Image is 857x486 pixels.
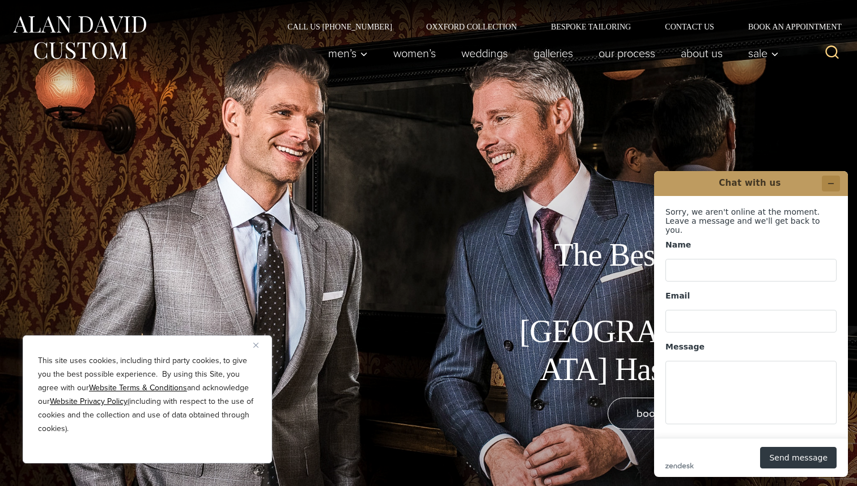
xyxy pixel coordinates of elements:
a: Women’s [381,42,449,65]
p: This site uses cookies, including third party cookies, to give you the best possible experience. ... [38,354,257,436]
nav: Secondary Navigation [270,23,846,31]
nav: Primary Navigation [316,42,785,65]
a: weddings [449,42,521,65]
a: Oxxford Collection [409,23,534,31]
span: book an appointment [637,405,737,421]
button: View Search Form [818,40,846,67]
a: book an appointment [608,398,766,429]
a: Galleries [521,42,586,65]
button: Close [253,338,267,352]
button: Sale sub menu toggle [736,42,785,65]
a: Our Process [586,42,668,65]
a: Contact Us [648,23,731,31]
a: Website Privacy Policy [50,395,128,407]
button: Men’s sub menu toggle [316,42,381,65]
span: 1 new [24,8,54,18]
a: Website Terms & Conditions [89,382,187,394]
h1: The Best Custom Suits [GEOGRAPHIC_DATA] Has to Offer [511,236,766,389]
a: Book an Appointment [731,23,846,31]
img: Close [253,343,258,348]
a: Bespoke Tailoring [534,23,648,31]
img: Alan David Custom [11,12,147,63]
a: About Us [668,42,736,65]
iframe: Find more information here [645,162,857,486]
a: Call Us [PHONE_NUMBER] [270,23,409,31]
